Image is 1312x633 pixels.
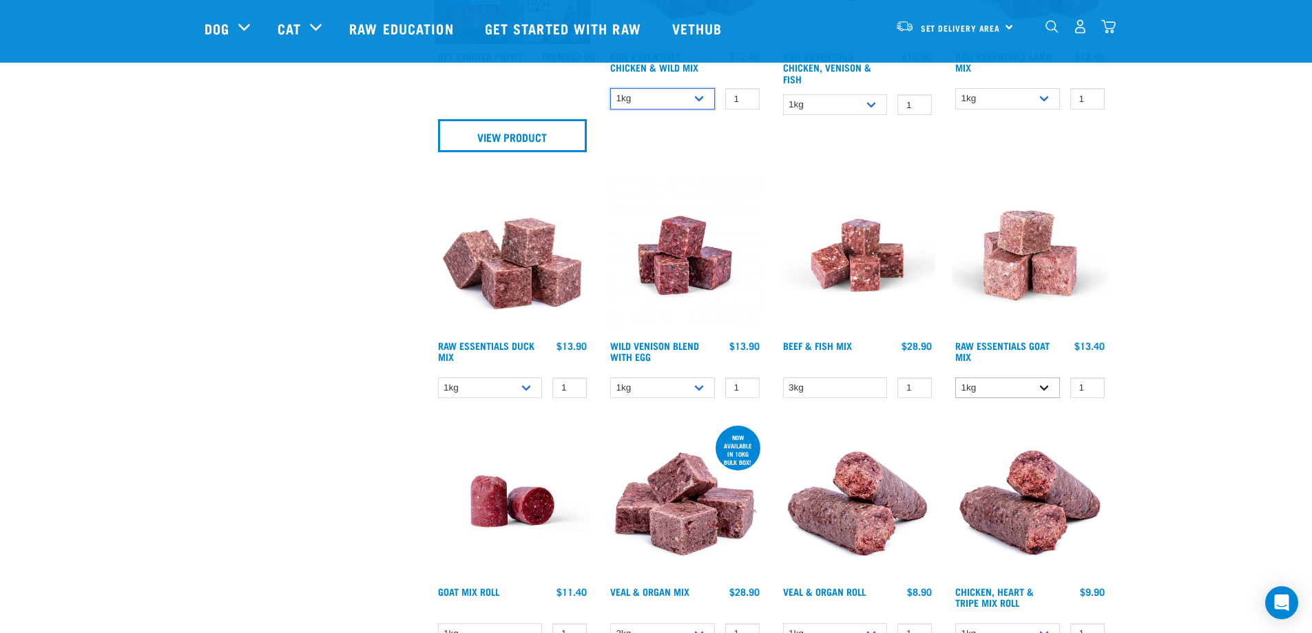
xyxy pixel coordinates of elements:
img: home-icon@2x.png [1101,19,1116,34]
div: Open Intercom Messenger [1265,586,1298,619]
a: Wild Venison Blend with Egg [610,343,699,359]
a: Chicken, Heart & Tripe Mix Roll [955,589,1034,605]
img: van-moving.png [895,20,914,32]
div: $9.90 [1080,586,1105,597]
img: ?1041 RE Lamb Mix 01 [435,177,591,333]
a: Raw Essentials Goat Mix [955,343,1050,359]
input: 1 [725,377,760,399]
div: $13.90 [729,340,760,351]
div: now available in 10kg bulk box! [716,427,760,473]
div: $8.90 [907,586,932,597]
img: Venison Egg 1616 [607,177,763,333]
a: Beef & Fish Mix [783,343,852,348]
a: Vethub [658,1,740,56]
div: $28.90 [902,340,932,351]
div: $11.40 [556,586,587,597]
div: $13.40 [1074,340,1105,351]
a: Raw Education [335,1,470,56]
input: 1 [897,377,932,399]
input: 1 [1070,88,1105,110]
div: $13.90 [556,340,587,351]
img: 1158 Veal Organ Mix 01 [607,423,763,579]
img: Raw Essentials Chicken Lamb Beef Bulk Minced Raw Dog Food Roll Unwrapped [435,423,591,579]
a: Get started with Raw [471,1,658,56]
a: Raw Essentials Duck Mix [438,343,534,359]
img: Veal Organ Mix Roll 01 [780,423,936,579]
input: 1 [552,377,587,399]
a: Cat [278,18,301,39]
a: Veal & Organ Mix [610,589,689,594]
a: Goat Mix Roll [438,589,499,594]
img: user.png [1073,19,1087,34]
img: Beef Mackerel 1 [780,177,936,333]
a: Raw Essentials Chicken, Venison & Fish [783,54,871,81]
a: Dog [205,18,229,39]
input: 1 [725,88,760,110]
span: Set Delivery Area [921,25,1001,30]
a: Veal & Organ Roll [783,589,866,594]
div: $28.90 [729,586,760,597]
input: 1 [1070,377,1105,399]
img: Goat M Ix 38448 [952,177,1108,333]
a: View Product [438,119,587,152]
img: home-icon-1@2x.png [1045,20,1059,33]
img: Chicken Heart Tripe Roll 01 [952,423,1108,579]
input: 1 [897,94,932,116]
